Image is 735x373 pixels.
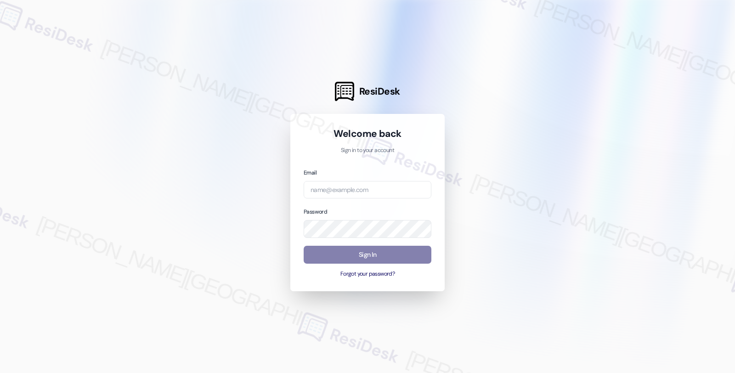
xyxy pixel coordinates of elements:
[335,82,354,101] img: ResiDesk Logo
[304,270,431,278] button: Forgot your password?
[304,208,327,215] label: Password
[359,85,400,98] span: ResiDesk
[304,246,431,264] button: Sign In
[304,147,431,155] p: Sign in to your account
[304,169,317,176] label: Email
[304,181,431,199] input: name@example.com
[304,127,431,140] h1: Welcome back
